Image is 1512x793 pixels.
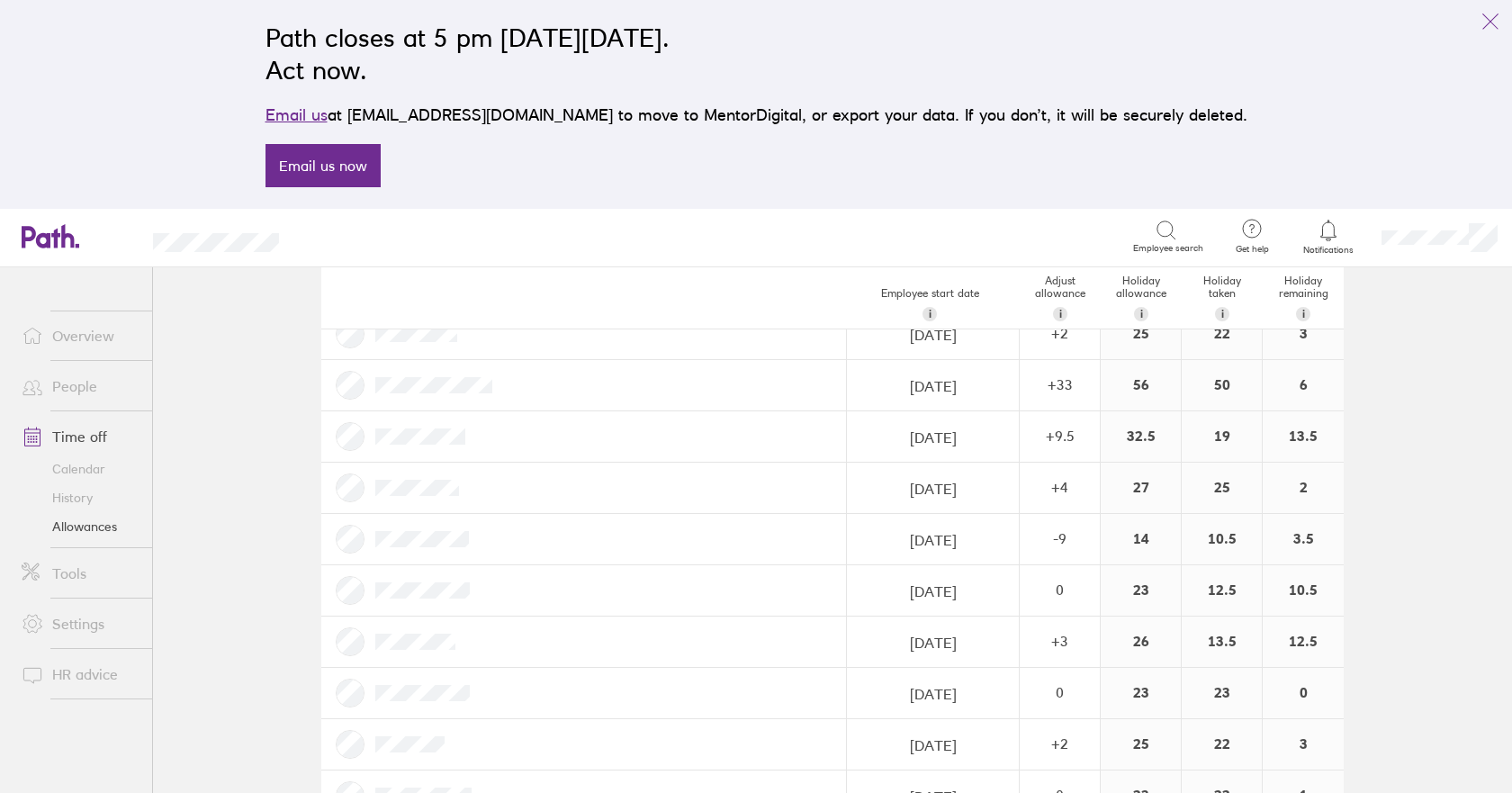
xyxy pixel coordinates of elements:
[1101,463,1181,513] div: 27
[7,318,152,354] a: Overview
[1182,565,1262,616] div: 12.5
[1182,411,1262,462] div: 19
[1101,617,1181,667] div: 26
[840,280,1020,329] div: Employee start date
[1059,307,1062,321] span: i
[7,483,152,512] a: History
[1101,719,1181,770] div: 25
[1021,428,1099,444] div: + 9.5
[1223,244,1282,255] span: Get help
[848,566,1018,617] input: dd/mm/yyyy
[1263,514,1344,564] div: 3.5
[1101,267,1182,329] div: Holiday allowance
[1263,565,1344,616] div: 10.5
[1182,719,1262,770] div: 22
[1021,530,1099,546] div: -9
[1263,309,1344,359] div: 3
[1182,463,1262,513] div: 25
[848,515,1018,565] input: dd/mm/yyyy
[1263,267,1344,329] div: Holiday remaining
[1021,325,1099,341] div: + 2
[848,720,1018,770] input: dd/mm/yyyy
[7,368,152,404] a: People
[929,307,931,321] span: i
[7,606,152,642] a: Settings
[1263,617,1344,667] div: 12.5
[1140,307,1143,321] span: i
[265,144,381,187] a: Email us now
[1021,376,1099,392] div: + 33
[1263,411,1344,462] div: 13.5
[265,103,1247,128] p: at [EMAIL_ADDRESS][DOMAIN_NAME] to move to MentorDigital, or export your data. If you don’t, it w...
[1182,668,1262,718] div: 23
[7,512,152,541] a: Allowances
[1263,463,1344,513] div: 2
[1182,309,1262,359] div: 22
[1021,684,1099,700] div: 0
[1020,267,1101,329] div: Adjust allowance
[7,555,152,591] a: Tools
[1021,633,1099,649] div: + 3
[848,464,1018,514] input: dd/mm/yyyy
[848,617,1018,668] input: dd/mm/yyyy
[1182,514,1262,564] div: 10.5
[7,455,152,483] a: Calendar
[848,669,1018,719] input: dd/mm/yyyy
[1182,617,1262,667] div: 13.5
[1263,719,1344,770] div: 3
[1302,307,1305,321] span: i
[1101,565,1181,616] div: 23
[848,361,1018,411] input: dd/mm/yyyy
[1101,514,1181,564] div: 14
[1182,360,1262,410] div: 50
[1263,668,1344,718] div: 0
[1101,309,1181,359] div: 25
[1182,267,1263,329] div: Holiday taken
[1101,360,1181,410] div: 56
[1101,411,1181,462] div: 32.5
[265,22,1247,86] h2: Path closes at 5 pm [DATE][DATE]. Act now.
[1221,307,1224,321] span: i
[1300,245,1358,256] span: Notifications
[7,419,152,455] a: Time off
[1101,668,1181,718] div: 23
[7,656,152,692] a: HR advice
[1021,735,1099,752] div: + 2
[1133,243,1203,254] span: Employee search
[848,310,1018,360] input: dd/mm/yyyy
[848,412,1018,463] input: dd/mm/yyyy
[328,228,373,244] div: Search
[1263,360,1344,410] div: 6
[265,105,328,124] a: Email us
[1021,479,1099,495] div: + 4
[1300,218,1358,256] a: Notifications
[1021,581,1099,598] div: 0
